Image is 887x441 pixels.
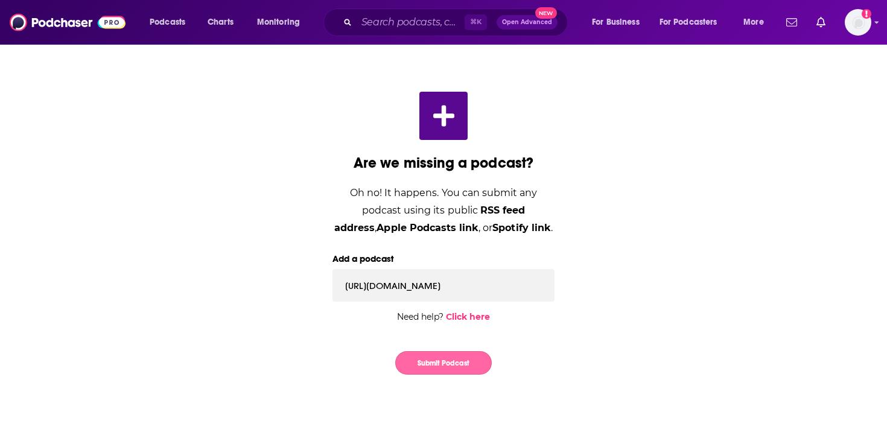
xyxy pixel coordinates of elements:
[660,14,717,31] span: For Podcasters
[862,9,871,19] svg: Add a profile image
[652,13,735,32] button: open menu
[845,9,871,36] button: Show profile menu
[502,19,552,25] span: Open Advanced
[781,12,802,33] a: Show notifications dropdown
[332,184,555,236] div: Oh no! It happens. You can submit any podcast using its public , , or .
[395,351,492,375] button: Submit Podcast
[377,222,478,233] span: Apple Podcasts link
[735,13,779,32] button: open menu
[743,14,764,31] span: More
[592,14,640,31] span: For Business
[335,8,579,36] div: Search podcasts, credits, & more...
[354,154,533,172] div: Are we missing a podcast?
[332,311,555,322] div: Need help?
[446,311,490,322] a: Click here
[812,12,830,33] a: Show notifications dropdown
[497,15,558,30] button: Open AdvancedNew
[150,14,185,31] span: Podcasts
[492,222,550,233] span: Spotify link
[200,13,241,32] a: Charts
[845,9,871,36] img: User Profile
[845,9,871,36] span: Logged in as AutumnKatie
[357,13,465,32] input: Search podcasts, credits, & more...
[249,13,316,32] button: open menu
[583,13,655,32] button: open menu
[332,269,555,302] input: Enter RSS, Apple link or Spotify link here...
[10,11,126,34] img: Podchaser - Follow, Share and Rate Podcasts
[465,14,487,30] span: ⌘ K
[141,13,201,32] button: open menu
[257,14,300,31] span: Monitoring
[332,251,555,267] label: Add a podcast
[535,7,557,19] span: New
[208,14,234,31] span: Charts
